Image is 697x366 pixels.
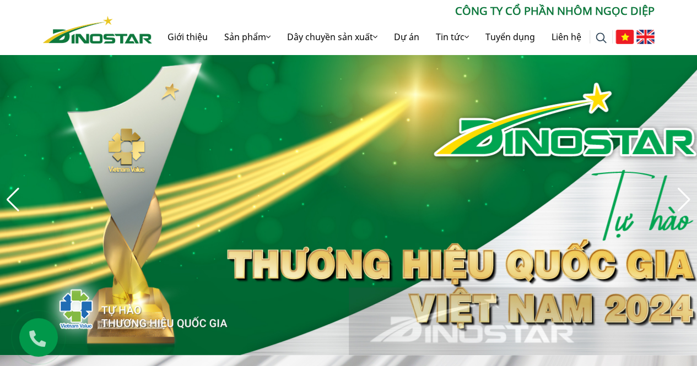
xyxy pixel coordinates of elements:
img: search [596,32,607,43]
a: Dây chuyền sản xuất [279,19,386,54]
img: Tiếng Việt [615,30,634,44]
img: English [636,30,655,44]
div: Previous slide [6,188,20,212]
a: Dự án [386,19,428,54]
a: Sản phẩm [216,19,279,54]
div: Next slide [677,188,691,212]
p: CÔNG TY CỔ PHẦN NHÔM NGỌC DIỆP [152,3,655,19]
a: Nhôm Dinostar [43,14,152,43]
a: Liên hệ [543,19,590,54]
a: Giới thiệu [159,19,216,54]
img: Nhôm Dinostar [43,16,152,43]
a: Tin tức [428,19,477,54]
img: thqg [26,269,229,344]
a: Tuyển dụng [477,19,543,54]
